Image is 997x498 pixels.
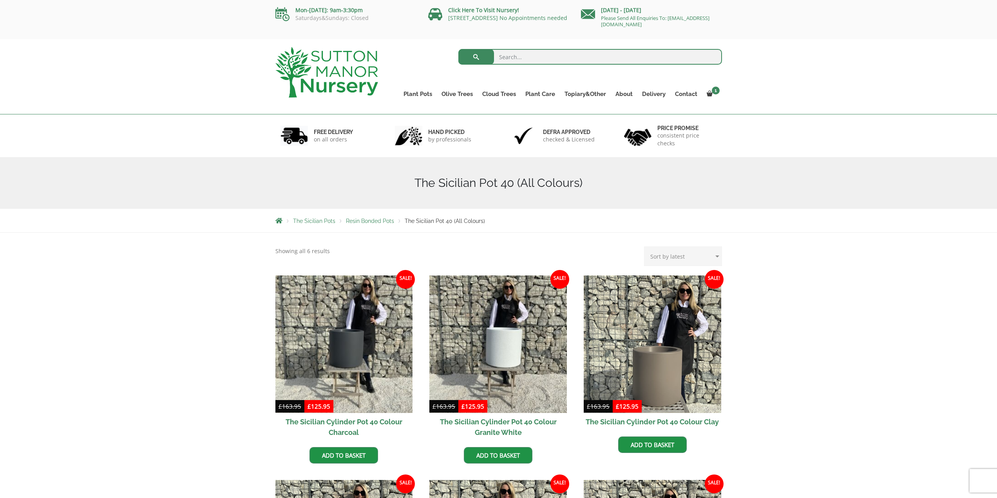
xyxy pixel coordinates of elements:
img: The Sicilian Cylinder Pot 40 Colour Charcoal [275,275,413,413]
h2: The Sicilian Cylinder Pot 40 Colour Charcoal [275,413,413,441]
span: 1 [712,87,720,94]
img: The Sicilian Cylinder Pot 40 Colour Clay [584,275,721,413]
a: Sale! The Sicilian Cylinder Pot 40 Colour Granite White [429,275,567,441]
a: Sale! The Sicilian Cylinder Pot 40 Colour Charcoal [275,275,413,441]
img: The Sicilian Cylinder Pot 40 Colour Granite White [429,275,567,413]
a: 1 [702,89,722,100]
span: Sale! [550,474,569,493]
select: Shop order [644,246,722,266]
span: Sale! [705,474,724,493]
span: £ [279,402,282,410]
bdi: 163.95 [432,402,455,410]
bdi: 125.95 [616,402,639,410]
a: Sale! The Sicilian Cylinder Pot 40 Colour Clay [584,275,721,431]
a: Delivery [637,89,670,100]
h1: The Sicilian Pot 40 (All Colours) [275,176,722,190]
input: Search... [458,49,722,65]
img: 4.jpg [624,124,651,148]
a: Plant Care [521,89,560,100]
img: 1.jpg [280,126,308,146]
span: Sale! [705,270,724,289]
h6: Price promise [657,125,717,132]
span: £ [587,402,590,410]
a: Plant Pots [399,89,437,100]
p: Showing all 6 results [275,246,330,256]
span: £ [461,402,465,410]
a: Resin Bonded Pots [346,218,394,224]
a: Cloud Trees [478,89,521,100]
img: logo [275,47,378,98]
h6: FREE DELIVERY [314,129,353,136]
span: Sale! [396,474,415,493]
p: consistent price checks [657,132,717,147]
p: Saturdays&Sundays: Closed [275,15,416,21]
span: Sale! [396,270,415,289]
a: The Sicilian Pots [293,218,335,224]
p: by professionals [428,136,471,143]
nav: Breadcrumbs [275,217,722,224]
h2: The Sicilian Cylinder Pot 40 Colour Granite White [429,413,567,441]
a: Add to basket: “The Sicilian Cylinder Pot 40 Colour Clay” [618,436,687,453]
a: Please Send All Enquiries To: [EMAIL_ADDRESS][DOMAIN_NAME] [601,14,709,28]
span: £ [308,402,311,410]
h2: The Sicilian Cylinder Pot 40 Colour Clay [584,413,721,431]
span: The Sicilian Pot 40 (All Colours) [405,218,485,224]
bdi: 125.95 [461,402,484,410]
img: 3.jpg [510,126,537,146]
a: Add to basket: “The Sicilian Cylinder Pot 40 Colour Granite White” [464,447,532,464]
span: £ [432,402,436,410]
a: [STREET_ADDRESS] No Appointments needed [448,14,567,22]
a: About [611,89,637,100]
p: checked & Licensed [543,136,595,143]
bdi: 163.95 [279,402,301,410]
bdi: 163.95 [587,402,610,410]
a: Add to basket: “The Sicilian Cylinder Pot 40 Colour Charcoal” [309,447,378,464]
span: Sale! [550,270,569,289]
p: [DATE] - [DATE] [581,5,722,15]
a: Click Here To Visit Nursery! [448,6,519,14]
a: Topiary&Other [560,89,611,100]
span: £ [616,402,619,410]
p: on all orders [314,136,353,143]
a: Olive Trees [437,89,478,100]
bdi: 125.95 [308,402,330,410]
h6: Defra approved [543,129,595,136]
img: 2.jpg [395,126,422,146]
h6: hand picked [428,129,471,136]
a: Contact [670,89,702,100]
p: Mon-[DATE]: 9am-3:30pm [275,5,416,15]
